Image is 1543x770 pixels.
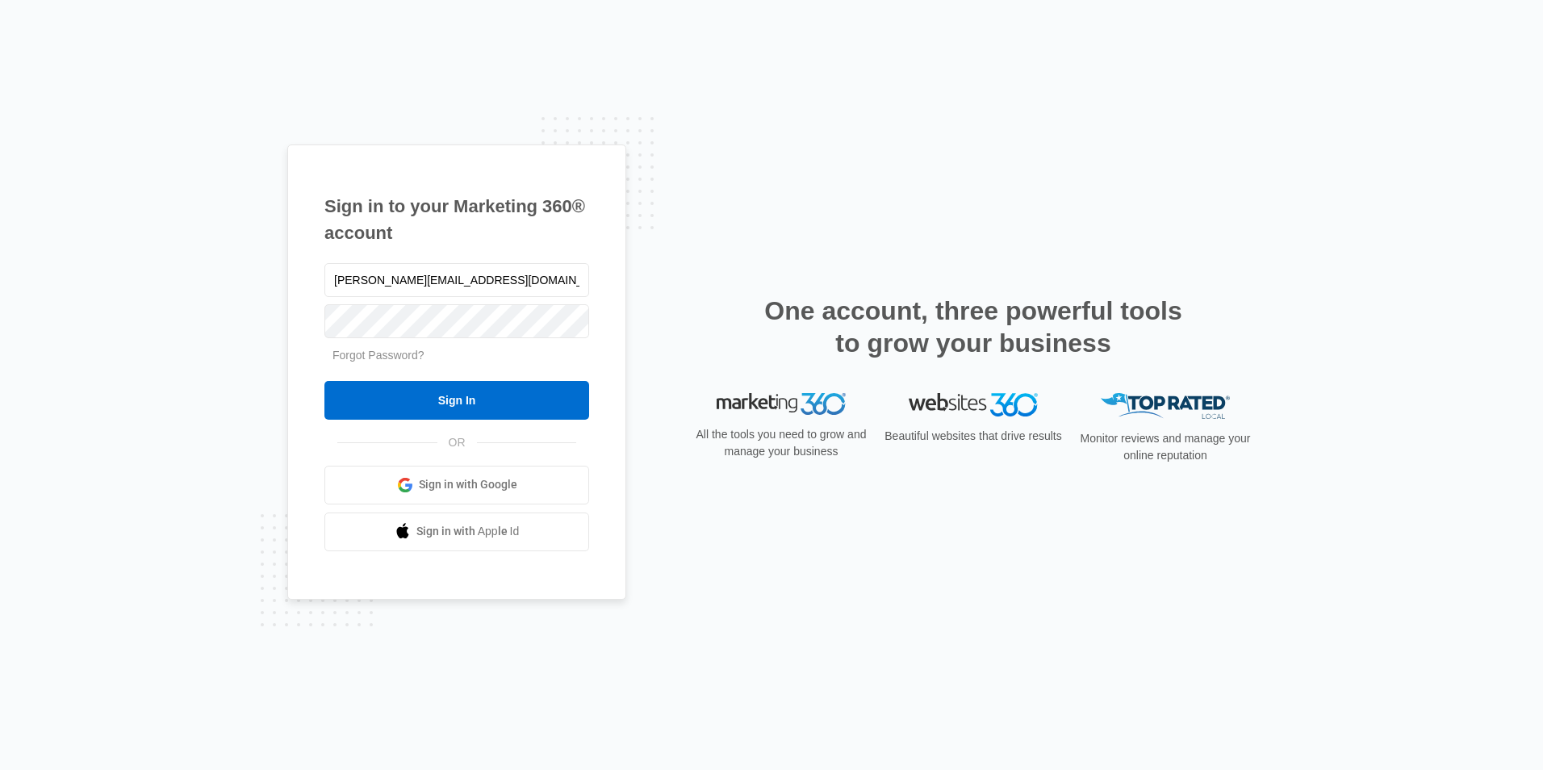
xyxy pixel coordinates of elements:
p: All the tools you need to grow and manage your business [691,426,872,460]
span: Sign in with Google [419,476,517,493]
a: Sign in with Google [324,466,589,504]
h1: Sign in to your Marketing 360® account [324,193,589,246]
a: Sign in with Apple Id [324,513,589,551]
input: Sign In [324,381,589,420]
img: Top Rated Local [1101,393,1230,420]
span: Sign in with Apple Id [416,523,520,540]
p: Monitor reviews and manage your online reputation [1075,430,1256,464]
img: Websites 360 [909,393,1038,416]
p: Beautiful websites that drive results [883,428,1064,445]
h2: One account, three powerful tools to grow your business [759,295,1187,359]
a: Forgot Password? [332,349,424,362]
span: OR [437,434,477,451]
input: Email [324,263,589,297]
img: Marketing 360 [717,393,846,416]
